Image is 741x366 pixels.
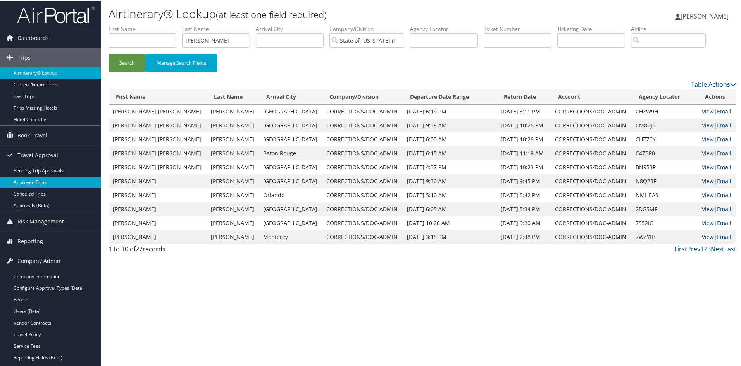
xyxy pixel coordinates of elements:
[691,79,736,88] a: Table Actions
[322,229,403,243] td: CORRECTIONS/DOC-ADMIN
[484,24,557,32] label: Ticket Number
[322,201,403,215] td: CORRECTIONS/DOC-ADMIN
[717,135,731,142] a: Email
[702,121,714,128] a: View
[497,118,551,132] td: [DATE] 10:26 PM
[146,53,217,71] button: Manage Search Fields
[551,174,632,187] td: CORRECTIONS/DOC-ADMIN
[216,7,327,20] small: (at least one field required)
[109,215,207,229] td: [PERSON_NAME]
[707,244,711,253] a: 3
[403,104,497,118] td: [DATE] 6:19 PM
[632,132,698,146] td: CHZ7CY
[109,118,207,132] td: [PERSON_NAME] [PERSON_NAME]
[717,149,731,156] a: Email
[17,5,95,23] img: airportal-logo.png
[322,215,403,229] td: CORRECTIONS/DOC-ADMIN
[551,201,632,215] td: CORRECTIONS/DOC-ADMIN
[497,174,551,187] td: [DATE] 9:45 PM
[259,118,322,132] td: [GEOGRAPHIC_DATA]
[256,24,329,32] label: Arrival City
[207,174,259,187] td: [PERSON_NAME]
[681,11,729,20] span: [PERSON_NAME]
[403,132,497,146] td: [DATE] 6:00 AM
[557,24,631,32] label: Ticketing Date
[259,104,322,118] td: [GEOGRAPHIC_DATA]
[109,187,207,201] td: [PERSON_NAME]
[322,146,403,160] td: CORRECTIONS/DOC-ADMIN
[632,174,698,187] td: N8Q23F
[109,5,527,21] h1: Airtinerary® Lookup
[403,187,497,201] td: [DATE] 5:10 AM
[717,232,731,240] a: Email
[259,229,322,243] td: Monterey
[207,89,259,104] th: Last Name: activate to sort column ascending
[259,160,322,174] td: [GEOGRAPHIC_DATA]
[322,104,403,118] td: CORRECTIONS/DOC-ADMIN
[109,229,207,243] td: [PERSON_NAME]
[259,146,322,160] td: Baton Rouge
[674,244,687,253] a: First
[702,204,714,212] a: View
[403,174,497,187] td: [DATE] 9:30 AM
[497,215,551,229] td: [DATE] 9:30 AM
[109,104,207,118] td: [PERSON_NAME] [PERSON_NAME]
[717,107,731,114] a: Email
[632,160,698,174] td: BN953P
[207,104,259,118] td: [PERSON_NAME]
[632,215,698,229] td: 7S52IG
[551,89,632,104] th: Account: activate to sort column ascending
[698,118,736,132] td: |
[698,146,736,160] td: |
[632,187,698,201] td: NMHEAS
[698,229,736,243] td: |
[322,160,403,174] td: CORRECTIONS/DOC-ADMIN
[403,89,497,104] th: Departure Date Range: activate to sort column ascending
[702,218,714,226] a: View
[698,160,736,174] td: |
[717,177,731,184] a: Email
[207,215,259,229] td: [PERSON_NAME]
[702,149,714,156] a: View
[702,232,714,240] a: View
[698,187,736,201] td: |
[207,146,259,160] td: [PERSON_NAME]
[497,146,551,160] td: [DATE] 11:18 AM
[17,231,43,250] span: Reporting
[403,229,497,243] td: [DATE] 3:18 PM
[109,146,207,160] td: [PERSON_NAME] [PERSON_NAME]
[702,191,714,198] a: View
[403,118,497,132] td: [DATE] 9:38 AM
[632,229,698,243] td: 7WZYIH
[17,125,47,144] span: Book Travel
[551,118,632,132] td: CORRECTIONS/DOC-ADMIN
[322,118,403,132] td: CORRECTIONS/DOC-ADMIN
[551,146,632,160] td: CORRECTIONS/DOC-ADMIN
[711,244,724,253] a: Next
[259,132,322,146] td: [GEOGRAPHIC_DATA]
[17,251,60,270] span: Company Admin
[207,118,259,132] td: [PERSON_NAME]
[322,187,403,201] td: CORRECTIONS/DOC-ADMIN
[109,132,207,146] td: [PERSON_NAME] [PERSON_NAME]
[136,244,143,253] span: 22
[109,24,182,32] label: First Name
[403,215,497,229] td: [DATE] 10:20 AM
[410,24,484,32] label: Agency Locator
[698,104,736,118] td: |
[403,201,497,215] td: [DATE] 6:05 AM
[322,89,403,104] th: Company/Division
[632,201,698,215] td: 2DG5MF
[632,104,698,118] td: CHZW9H
[551,132,632,146] td: CORRECTIONS/DOC-ADMIN
[698,215,736,229] td: |
[403,160,497,174] td: [DATE] 4:37 PM
[259,215,322,229] td: [GEOGRAPHIC_DATA]
[551,160,632,174] td: CORRECTIONS/DOC-ADMIN
[702,135,714,142] a: View
[675,4,736,27] a: [PERSON_NAME]
[322,132,403,146] td: CORRECTIONS/DOC-ADMIN
[497,160,551,174] td: [DATE] 10:23 PM
[17,211,64,230] span: Risk Management
[698,174,736,187] td: |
